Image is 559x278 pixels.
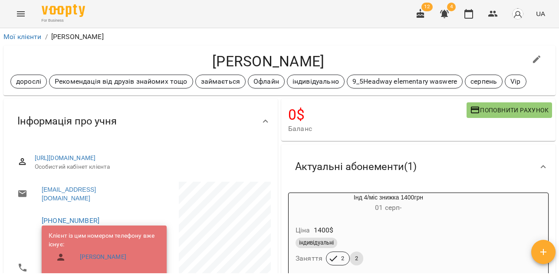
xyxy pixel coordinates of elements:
h4: [PERSON_NAME] [10,52,526,70]
span: Інформація про учня [17,114,117,128]
nav: breadcrumb [3,32,556,42]
div: 9_5Headway elementary waswere [347,75,463,88]
span: Актуальні абонементи ( 1 ) [295,160,417,173]
p: 1400 $ [314,225,334,235]
ul: Клієнт із цим номером телефону вже існує: [49,232,160,269]
div: займається [195,75,246,88]
div: Актуальні абонементи(1) [281,144,556,189]
span: For Business [42,18,85,23]
span: UA [536,9,545,18]
h6: Ціна [296,224,310,236]
p: Офлайн [253,76,279,87]
a: Мої клієнти [3,33,42,41]
p: індивідуально [293,76,339,87]
span: 01 серп - [375,203,401,212]
span: Особистий кабінет клієнта [35,163,264,171]
button: UA [533,6,549,22]
div: Інд 4/міс знижка 1400грн [289,193,488,214]
button: Поповнити рахунок [467,102,552,118]
h6: Заняття [296,252,322,265]
span: 2 [350,255,363,262]
span: 4 [447,3,456,11]
img: Voopty Logo [42,4,85,17]
div: серпень [465,75,503,88]
div: Інформація про учня [3,99,278,144]
div: дорослі [10,75,47,88]
p: Рекомендація від друзів знайомих тощо [55,76,187,87]
a: [PERSON_NAME] [80,253,126,262]
p: [PERSON_NAME] [51,32,104,42]
div: Офлайн [248,75,285,88]
p: Vip [510,76,520,87]
div: Vip [505,75,526,88]
span: Баланс [288,124,467,134]
li: / [45,32,48,42]
span: індивідуальні [296,239,337,247]
p: серпень [470,76,497,87]
p: дорослі [16,76,41,87]
h4: 0 $ [288,106,467,124]
span: Поповнити рахунок [470,105,549,115]
div: Рекомендація від друзів знайомих тощо [49,75,193,88]
span: 12 [421,3,433,11]
p: займається [201,76,240,87]
button: Menu [10,3,31,24]
a: [URL][DOMAIN_NAME] [35,154,96,161]
a: [PHONE_NUMBER] [42,216,99,225]
img: avatar_s.png [512,8,524,20]
div: індивідуально [287,75,345,88]
span: 2 [336,255,349,262]
p: 9_5Headway elementary waswere [352,76,457,87]
button: Інд 4/міс знижка 1400грн01 серп- Ціна1400$індивідуальніЗаняття22 [289,193,488,276]
a: [EMAIL_ADDRESS][DOMAIN_NAME] [42,185,132,203]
